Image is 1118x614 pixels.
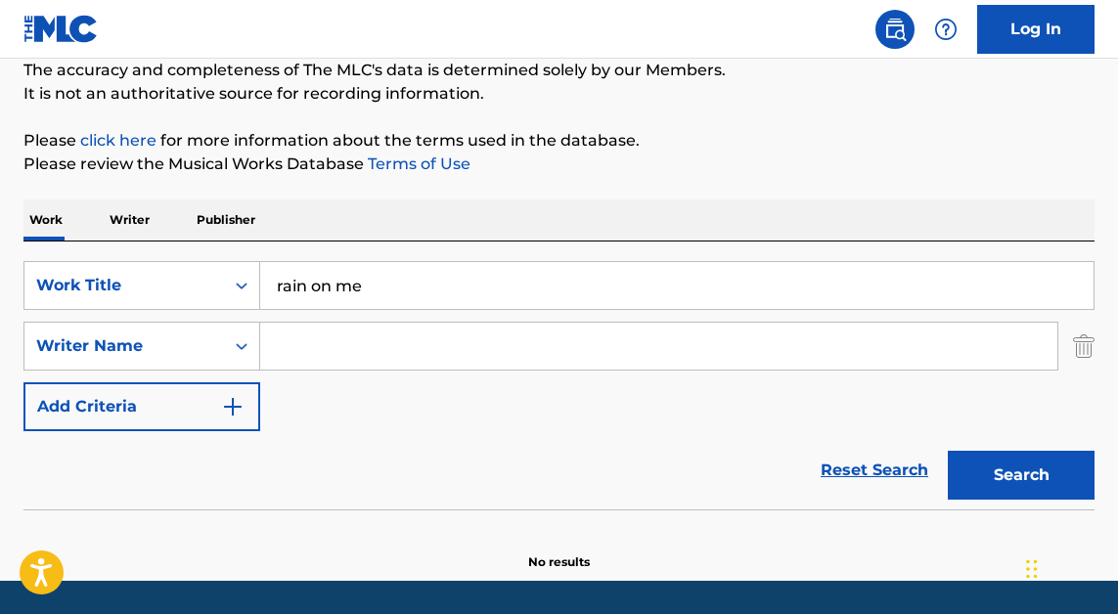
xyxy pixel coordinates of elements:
p: Please for more information about the terms used in the database. [23,129,1095,153]
a: Public Search [875,10,915,49]
p: The accuracy and completeness of The MLC's data is determined solely by our Members. [23,59,1095,82]
p: No results [528,530,590,571]
img: Delete Criterion [1073,322,1095,371]
p: Please review the Musical Works Database [23,153,1095,176]
img: search [883,18,907,41]
div: Help [926,10,965,49]
img: 9d2ae6d4665cec9f34b9.svg [221,395,245,418]
img: MLC Logo [23,15,99,43]
a: Log In [977,5,1095,54]
form: Search Form [23,261,1095,509]
div: Work Title [36,274,212,297]
p: It is not an authoritative source for recording information. [23,82,1095,106]
iframe: Chat Widget [1020,520,1118,614]
button: Add Criteria [23,382,260,431]
a: Terms of Use [364,154,470,173]
p: Publisher [191,199,261,241]
div: Writer Name [36,334,212,358]
p: Writer [104,199,156,241]
a: click here [80,131,157,150]
button: Search [948,451,1095,500]
div: Drag [1026,540,1038,598]
a: Reset Search [811,449,938,492]
img: help [934,18,958,41]
p: Work [23,199,68,241]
